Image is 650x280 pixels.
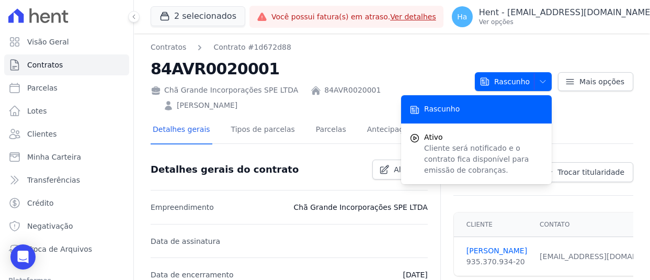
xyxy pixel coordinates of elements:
[10,244,36,270] div: Open Intercom Messenger
[27,37,69,47] span: Visão Geral
[454,212,533,237] th: Cliente
[424,104,460,115] span: Rascunho
[151,85,298,96] div: Chã Grande Incorporações SPE LTDA
[294,201,428,214] p: Chã Grande Incorporações SPE LTDA
[579,76,624,87] span: Mais opções
[151,235,220,248] p: Data de assinatura
[4,193,129,214] a: Crédito
[4,54,129,75] a: Contratos
[394,164,419,175] span: Alterar
[151,42,291,53] nav: Breadcrumb
[557,167,624,177] span: Trocar titularidade
[4,77,129,98] a: Parcelas
[151,42,466,53] nav: Breadcrumb
[27,152,81,162] span: Minha Carteira
[558,72,633,91] a: Mais opções
[4,239,129,260] a: Troca de Arquivos
[151,57,466,81] h2: 84AVR0020001
[457,13,467,20] span: Ha
[4,100,129,121] a: Lotes
[177,100,237,111] a: [PERSON_NAME]
[27,60,63,70] span: Contratos
[271,12,436,23] span: Você possui fatura(s) em atraso.
[466,256,527,267] div: 935.370.934-20
[365,117,418,144] a: Antecipações
[27,83,58,93] span: Parcelas
[4,147,129,167] a: Minha Carteira
[536,162,633,182] a: Trocar titularidade
[27,198,54,208] span: Crédito
[314,117,348,144] a: Parcelas
[4,124,129,144] a: Clientes
[424,143,543,176] p: Cliente será notificado e o contrato fica disponível para emissão de cobranças.
[27,106,47,116] span: Lotes
[424,132,543,143] span: Ativo
[151,201,214,214] p: Empreendimento
[390,13,436,21] a: Ver detalhes
[151,42,186,53] a: Contratos
[27,221,73,231] span: Negativação
[27,129,56,139] span: Clientes
[27,175,80,185] span: Transferências
[151,6,245,26] button: 2 selecionados
[213,42,291,53] a: Contrato #1d672d88
[4,216,129,237] a: Negativação
[401,124,552,184] button: Ativo Cliente será notificado e o contrato fica disponível para emissão de cobranças.
[4,170,129,191] a: Transferências
[151,163,299,176] h3: Detalhes gerais do contrato
[480,72,530,91] span: Rascunho
[4,31,129,52] a: Visão Geral
[229,117,297,144] a: Tipos de parcelas
[151,117,212,144] a: Detalhes gerais
[324,85,381,96] a: 84AVR0020001
[466,245,527,256] a: [PERSON_NAME]
[372,160,428,180] a: Alterar
[475,72,552,91] button: Rascunho
[27,244,92,254] span: Troca de Arquivos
